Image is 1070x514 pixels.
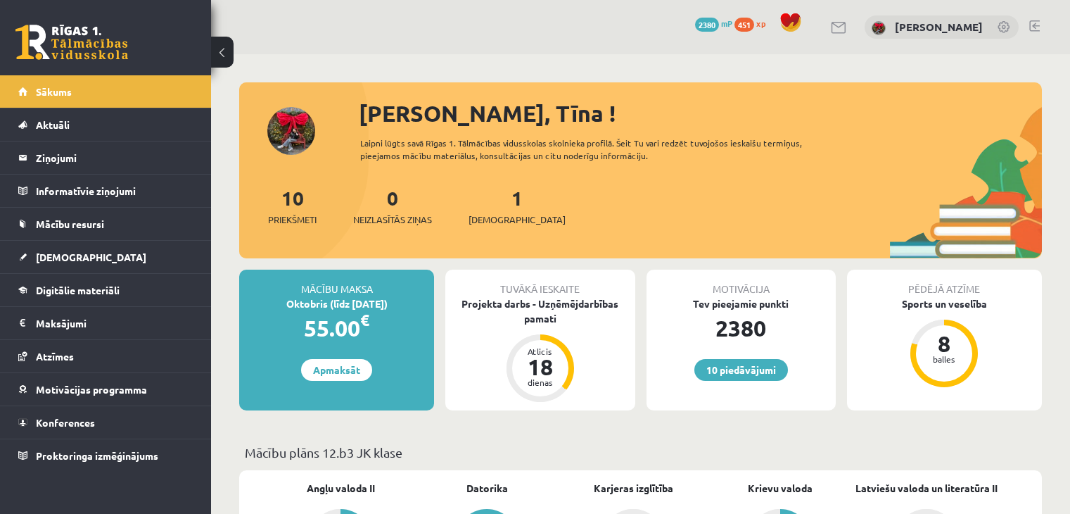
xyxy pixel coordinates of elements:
a: Atzīmes [18,340,193,372]
legend: Ziņojumi [36,142,193,174]
a: Aktuāli [18,108,193,141]
a: 0Neizlasītās ziņas [353,185,432,227]
a: 10 piedāvājumi [694,359,788,381]
div: Sports un veselība [847,296,1042,311]
span: Mācību resursi [36,218,104,230]
a: Konferences [18,406,193,439]
span: Priekšmeti [268,213,317,227]
a: 1[DEMOGRAPHIC_DATA] [469,185,566,227]
a: Digitālie materiāli [18,274,193,306]
div: Pēdējā atzīme [847,270,1042,296]
a: Datorika [466,481,508,496]
div: Tev pieejamie punkti [647,296,836,311]
a: 10Priekšmeti [268,185,317,227]
a: Motivācijas programma [18,373,193,406]
span: Proktoringa izmēģinājums [36,449,158,462]
p: Mācību plāns 12.b3 JK klase [245,443,1036,462]
a: Apmaksāt [301,359,372,381]
a: Maksājumi [18,307,193,339]
a: Karjeras izglītība [594,481,673,496]
a: Sports un veselība 8 balles [847,296,1042,389]
a: Projekta darbs - Uzņēmējdarbības pamati Atlicis 18 dienas [445,296,635,404]
span: [DEMOGRAPHIC_DATA] [36,251,146,263]
span: mP [721,18,732,29]
a: Rīgas 1. Tālmācības vidusskola [15,25,128,60]
span: Sākums [36,85,72,98]
span: Neizlasītās ziņas [353,213,432,227]
div: Projekta darbs - Uzņēmējdarbības pamati [445,296,635,326]
div: 18 [519,356,561,378]
a: Informatīvie ziņojumi [18,175,193,207]
img: Tīna Šneidere [872,21,886,35]
span: [DEMOGRAPHIC_DATA] [469,213,566,227]
legend: Informatīvie ziņojumi [36,175,193,207]
a: Krievu valoda [748,481,813,496]
span: Motivācijas programma [36,383,147,396]
a: Latviešu valoda un literatūra II [855,481,998,496]
span: 451 [734,18,754,32]
div: Motivācija [647,270,836,296]
div: 8 [923,332,965,355]
a: Sākums [18,75,193,108]
div: Oktobris (līdz [DATE]) [239,296,434,311]
div: [PERSON_NAME], Tīna ! [359,96,1042,130]
a: [DEMOGRAPHIC_DATA] [18,241,193,273]
a: Mācību resursi [18,208,193,240]
a: 451 xp [734,18,772,29]
span: Digitālie materiāli [36,284,120,296]
div: 55.00 [239,311,434,345]
span: Atzīmes [36,350,74,363]
div: Mācību maksa [239,270,434,296]
div: Tuvākā ieskaite [445,270,635,296]
div: dienas [519,378,561,387]
div: 2380 [647,311,836,345]
div: Laipni lūgts savā Rīgas 1. Tālmācības vidusskolas skolnieka profilā. Šeit Tu vari redzēt tuvojošo... [360,137,842,162]
a: Proktoringa izmēģinājums [18,439,193,472]
div: Atlicis [519,347,561,356]
a: [PERSON_NAME] [895,20,983,34]
div: balles [923,355,965,363]
span: 2380 [695,18,719,32]
a: Ziņojumi [18,142,193,174]
a: 2380 mP [695,18,732,29]
span: € [360,310,369,330]
a: Angļu valoda II [307,481,375,496]
span: Aktuāli [36,118,70,131]
legend: Maksājumi [36,307,193,339]
span: Konferences [36,416,95,429]
span: xp [756,18,765,29]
